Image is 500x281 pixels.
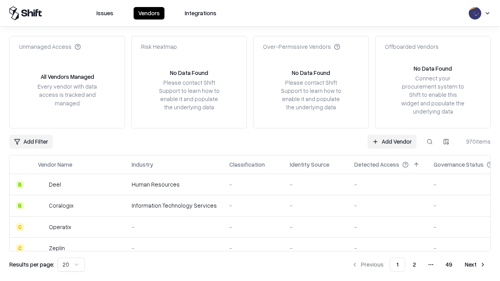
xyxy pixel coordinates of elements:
[132,223,217,231] div: -
[290,160,329,169] div: Identity Source
[35,82,100,107] div: Every vendor with data access is tracked and managed
[49,244,65,252] div: Zeplin
[229,223,277,231] div: -
[49,201,73,210] div: Coralogix
[354,223,421,231] div: -
[170,69,208,77] div: No Data Found
[354,160,399,169] div: Detected Access
[141,43,177,51] div: Risk Heatmap
[279,78,343,112] div: Please contact Shift Support to learn how to enable it and populate the underlying data
[19,43,81,51] div: Unmanaged Access
[439,258,459,272] button: 49
[290,180,342,189] div: -
[263,43,340,51] div: Over-Permissive Vendors
[38,160,72,169] div: Vendor Name
[38,244,46,252] img: Zeplin
[400,74,465,116] div: Connect your procurement system to Shift to enable this widget and populate the underlying data
[434,160,484,169] div: Governance Status
[16,244,24,252] div: C
[16,223,24,231] div: C
[354,180,421,189] div: -
[229,180,277,189] div: -
[132,180,217,189] div: Human Resources
[134,7,164,20] button: Vendors
[290,223,342,231] div: -
[49,223,71,231] div: Operatix
[292,69,330,77] div: No Data Found
[414,64,452,73] div: No Data Found
[407,258,422,272] button: 2
[132,244,217,252] div: -
[38,202,46,210] img: Coralogix
[9,260,54,269] p: Results per page:
[92,7,118,20] button: Issues
[347,258,491,272] nav: pagination
[354,201,421,210] div: -
[157,78,221,112] div: Please contact Shift Support to learn how to enable it and populate the underlying data
[38,223,46,231] img: Operatix
[385,43,439,51] div: Offboarded Vendors
[229,244,277,252] div: -
[229,160,265,169] div: Classification
[16,202,24,210] div: B
[41,73,94,81] div: All Vendors Managed
[460,258,491,272] button: Next
[354,244,421,252] div: -
[132,160,153,169] div: Industry
[16,181,24,189] div: B
[368,135,416,149] a: Add Vendor
[290,201,342,210] div: -
[290,244,342,252] div: -
[459,137,491,146] div: 970 items
[9,135,53,149] button: Add Filter
[390,258,405,272] button: 1
[180,7,221,20] button: Integrations
[38,181,46,189] img: Deel
[229,201,277,210] div: -
[132,201,217,210] div: Information Technology Services
[49,180,61,189] div: Deel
